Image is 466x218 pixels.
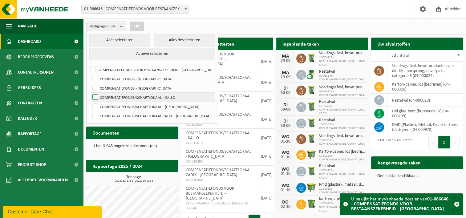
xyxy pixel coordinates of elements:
[387,120,463,134] td: PMD (Plastiek, Metaal, Drankkartons) (bedrijven) (04-000978)
[91,93,215,102] label: COMPENSATIEFONDS/SCHAFTLOKAAL - KALLO
[279,167,292,172] div: WO
[279,200,292,205] div: DO
[256,184,278,212] td: [DATE]
[18,111,37,126] span: Kalender
[450,136,460,148] button: Next
[319,104,365,115] span: 10-764928 - COMPENSATIEFONDS/SCHAFTLOKAAL CADIX
[91,111,215,120] label: COMPENSATIEFONDS/SCHAFTLOKAAL CADIX - [GEOGRAPHIC_DATA]
[319,123,365,130] span: 10-803633 - COMPENSATIEFONDS/SCHAFTLOKAAL
[256,110,278,129] td: [DATE]
[279,188,292,192] div: 01-10
[319,85,365,90] span: Voedingsafval, bevat producten van dierlijke oorsprong, onverpakt, categorie 3
[319,74,365,82] span: 02-013176 - COMPENSATIEFONDS/SCHAFTLOKAAL
[319,90,365,97] span: 02-013176 - COMPENSATIEFONDS/SCHAFTLOKAAL
[319,197,365,202] span: Karton/papier, los (bedrijven)
[319,169,365,180] span: 10-764928 - COMPENSATIEFONDS/SCHAFTLOKAAL CADIX
[256,50,278,73] td: [DATE]
[89,65,215,74] label: COMPENSATIEFONDS VOOR BESTAANSZEKERHEID - [GEOGRAPHIC_DATA]
[377,174,457,178] p: Geen data beschikbaar.
[371,38,416,50] h2: Uw afvalstoffen
[18,65,54,80] span: Contactpersonen
[306,85,317,95] img: WB-0140-HPE-GN-50
[91,83,215,93] label: COMPENSATIEFONDS - [GEOGRAPHIC_DATA]
[319,149,365,154] span: Karton/papier, los (bedrijven)
[319,56,365,67] span: 10-764928 - COMPENSATIEFONDS/SCHAFTLOKAAL CADIX
[319,164,365,169] span: Restafval
[86,22,126,31] button: Vestigingen(0/6)
[306,118,317,128] img: WB-0240-HPE-GN-51
[132,172,177,184] a: Bekijk rapportage
[18,126,42,142] span: Rapportage
[306,166,317,176] img: WB-0240-HPE-GN-51
[279,172,292,176] div: 01-10
[319,202,365,213] span: 10-764928 - COMPENSATIEFONDS/SCHAFTLOKAAL CADIX
[392,53,410,58] span: Afvalstof
[387,107,463,120] td: hol glas, bont (huishoudelijk) (04-000209)
[279,135,292,139] div: WO
[438,136,450,148] button: 1
[387,94,463,107] td: restafval (04-000029)
[186,168,251,177] span: COMPENSATIEFONDS/SCHAFTLOKAAL CADIX - [GEOGRAPHIC_DATA]
[130,22,144,31] button: OK
[374,135,412,149] div: 1 tot 5 van 5 resultaten
[306,133,317,144] img: WB-0140-HPE-GN-50
[279,119,292,124] div: DI
[319,134,365,139] span: Voedingsafval, bevat producten van dierlijke oorsprong, onverpakt, categorie 3
[279,59,292,63] div: 29-09
[186,201,251,211] span: VLAREMA-ARCHIVE-20131203164516-01-086646
[92,144,172,148] p: U heeft 948 ongelezen document(en).
[186,141,251,146] span: VLA615616
[186,178,251,183] span: VLA610400
[306,182,317,192] img: WB-1100-HPE-GN-51
[18,49,54,65] span: Bedrijfsgegevens
[306,101,317,112] img: WB-0240-HPE-GN-51
[186,75,251,85] span: COMPENSATIEFONDS/SCHAFTLOKAAL - [GEOGRAPHIC_DATA]
[279,139,292,144] div: 01-10
[256,73,278,92] td: [DATE]
[90,22,118,31] span: Vestigingen
[186,159,251,164] span: VLA610396
[18,95,42,111] span: Contracten
[18,34,41,49] span: Dashboard
[351,197,448,212] strong: 01-086646 - COMPENSATIEFONDS VOOR BESTAANSZEKERHEID - [GEOGRAPHIC_DATA]
[279,107,292,112] div: 30-09
[18,172,68,188] span: Acceptatievoorwaarden
[387,62,463,80] td: voedingsafval, bevat producten van dierlijke oorsprong, onverpakt, categorie 3 (04-000024)
[256,166,278,184] td: [DATE]
[306,199,317,209] img: WB-0370-HPE-GN-51
[279,70,292,75] div: MA
[306,69,317,79] img: WB-0240-CU
[279,91,292,95] div: 30-09
[276,38,325,50] h2: Ingeplande taken
[89,175,178,183] h3: Tonnage
[109,24,118,28] count: (0/6)
[86,160,149,172] h2: Rapportage 2025 / 2024
[279,155,292,159] div: 01-10
[279,54,292,59] div: MA
[279,75,292,79] div: 29-09
[18,157,46,172] span: Product Shop
[319,118,365,123] span: Restafval
[186,112,251,122] span: COMPENSATIEFONDS/SCHAFTLOKAAL - KALLO
[186,186,234,201] span: COMPENSATIEFONDS VOOR BESTAANSZEKERHEID - [GEOGRAPHIC_DATA]
[319,154,365,162] span: 10-803633 - COMPENSATIEFONDS/SCHAFTLOKAAL
[279,86,292,91] div: DI
[279,150,292,155] div: WO
[279,124,292,128] div: 30-09
[306,149,317,159] img: WB-1100-HPE-GN-51
[387,80,463,94] td: karton/papier, los (bedrijven) (04-000026)
[306,53,317,63] img: WB-0140-HPE-GN-50
[319,139,365,146] span: 10-803633 - COMPENSATIEFONDS/SCHAFTLOKAAL
[3,204,103,218] iframe: chat widget
[186,67,251,72] span: RED25003580
[279,183,292,188] div: WO
[351,194,451,215] div: U bekijkt het myVanheede dossier van
[186,149,251,159] span: COMPENSATIEFONDS/SCHAFTLOKAAL - [GEOGRAPHIC_DATA]
[18,18,37,34] span: Navigatie
[91,102,215,111] label: COMPENSATIEFONDS/SCHAFTLOKAAL - [GEOGRAPHIC_DATA]
[186,94,251,103] span: COMPENSATIEFONDS/SCHAFTLOKAAL CADIX - [GEOGRAPHIC_DATA]
[319,51,365,56] span: Voedingsafval, bevat producten van dierlijke oorsprong, onverpakt, categorie 3
[186,85,251,90] span: VLA903341
[154,34,215,46] button: Alles deselecteren
[279,205,292,209] div: 02-10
